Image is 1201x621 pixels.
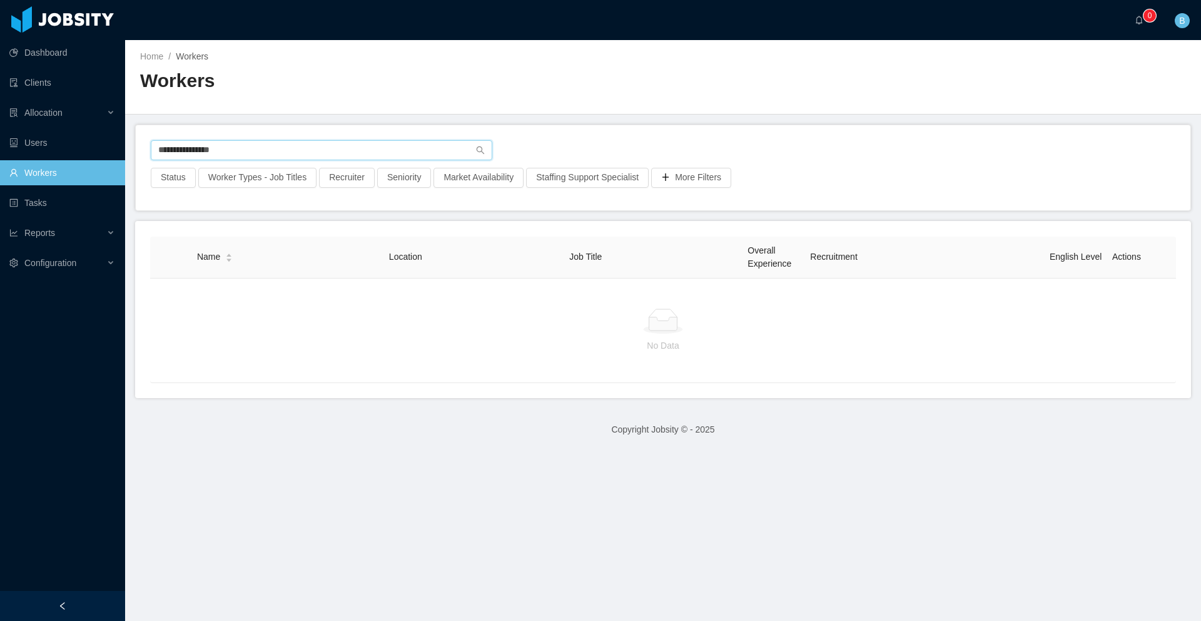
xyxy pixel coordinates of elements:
[226,252,233,256] i: icon: caret-up
[168,51,171,61] span: /
[226,257,233,260] i: icon: caret-down
[1143,9,1156,22] sup: 0
[197,250,220,264] span: Name
[225,252,233,260] div: Sort
[9,160,115,185] a: icon: userWorkers
[526,168,649,188] button: Staffing Support Specialist
[9,259,18,267] i: icon: setting
[9,70,115,95] a: icon: auditClients
[24,258,76,268] span: Configuration
[198,168,317,188] button: Worker Types - Job Titles
[9,190,115,215] a: icon: profileTasks
[1179,13,1185,28] span: B
[24,228,55,238] span: Reports
[389,252,422,262] span: Location
[9,108,18,117] i: icon: solution
[151,168,196,188] button: Status
[160,339,1166,352] p: No Data
[9,130,115,155] a: icon: robotUsers
[125,408,1201,451] footer: Copyright Jobsity © - 2025
[140,68,663,94] h2: Workers
[9,40,115,65] a: icon: pie-chartDashboard
[651,168,731,188] button: icon: plusMore Filters
[569,252,602,262] span: Job Title
[747,245,791,269] span: Overall Experience
[1135,16,1143,24] i: icon: bell
[24,108,63,118] span: Allocation
[9,228,18,237] i: icon: line-chart
[319,168,375,188] button: Recruiter
[433,168,524,188] button: Market Availability
[176,51,208,61] span: Workers
[476,146,485,155] i: icon: search
[1112,252,1141,262] span: Actions
[1050,252,1102,262] span: English Level
[810,252,857,262] span: Recruitment
[377,168,431,188] button: Seniority
[140,51,163,61] a: Home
